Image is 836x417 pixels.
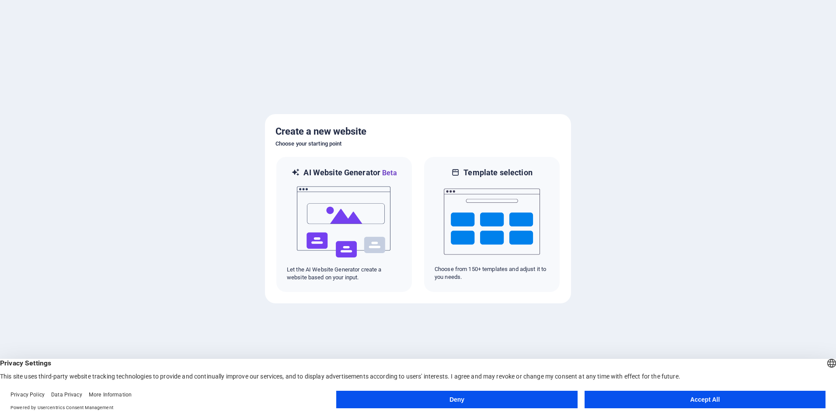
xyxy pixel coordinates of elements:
[423,156,561,293] div: Template selectionChoose from 150+ templates and adjust it to you needs.
[296,178,392,266] img: ai
[435,265,549,281] p: Choose from 150+ templates and adjust it to you needs.
[463,167,532,178] h6: Template selection
[287,266,401,281] p: Let the AI Website Generator create a website based on your input.
[380,169,397,177] span: Beta
[275,156,413,293] div: AI Website GeneratorBetaaiLet the AI Website Generator create a website based on your input.
[275,125,561,139] h5: Create a new website
[303,167,397,178] h6: AI Website Generator
[275,139,561,149] h6: Choose your starting point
